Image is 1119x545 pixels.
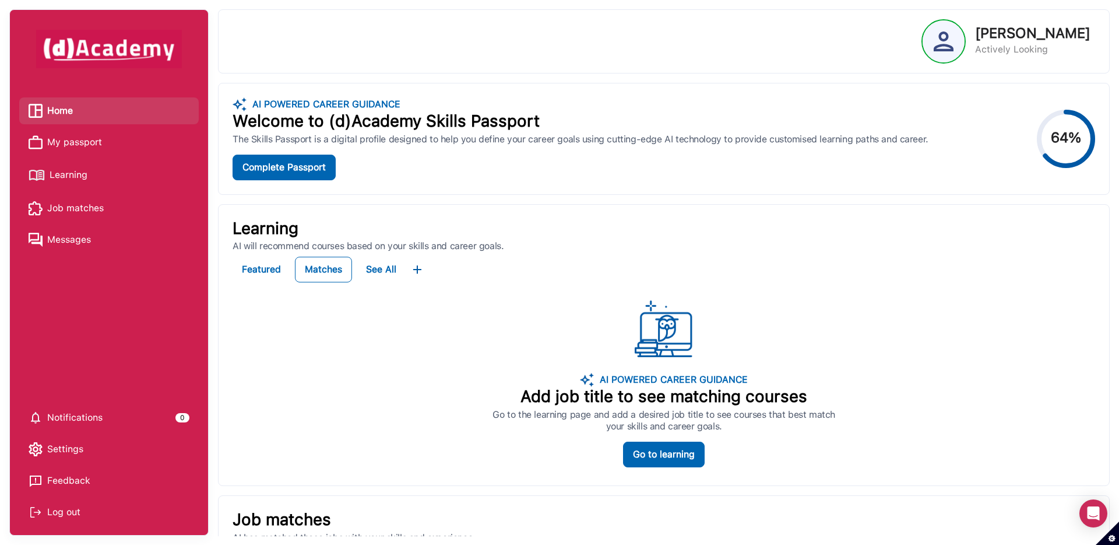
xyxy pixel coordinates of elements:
button: Matches [295,257,352,282]
span: My passport [47,134,102,151]
div: Go to learning [633,448,695,462]
span: Messages [47,231,91,249]
span: Job matches [47,200,104,217]
span: Learning [50,166,87,184]
img: Job matches icon [29,201,43,215]
div: Open Intercom Messenger [1079,499,1107,527]
div: Welcome to (d)Academy Skills Passport [233,111,928,131]
a: Home iconHome [29,102,189,120]
img: dAcademy [36,30,182,68]
a: Learning iconLearning [29,165,189,186]
div: See All [366,263,396,277]
button: Set cookie preferences [1096,522,1119,545]
p: AI POWERED CAREER GUIDANCE [594,373,748,387]
p: [PERSON_NAME] [975,26,1090,40]
p: AI has matched these jobs with your skills and experience. [233,532,1095,544]
a: Messages iconMessages [29,231,189,249]
img: Log out [29,505,43,519]
span: Notifications [47,409,103,427]
img: Profile [934,32,953,51]
div: The Skills Passport is a digital profile designed to help you define your career goals using cutt... [233,134,928,145]
a: My passport iconMy passport [29,134,189,151]
img: My passport icon [29,135,43,149]
p: Go to the learning page and add a desired job title to see courses that best match your skills an... [492,409,835,432]
p: Learning [233,219,1095,239]
img: logo [635,301,693,359]
button: Complete Passport [233,155,336,180]
text: 64% [1051,129,1081,146]
span: Settings [47,441,83,458]
div: 0 [175,413,189,422]
img: setting [29,411,43,425]
p: AI will recommend courses based on your skills and career goals. [233,240,1095,252]
p: Actively Looking [975,43,1090,57]
div: Complete Passport [242,160,326,174]
img: ... [580,373,594,387]
img: ... [410,263,424,277]
button: Go to learning [623,442,705,467]
img: feedback [29,474,43,488]
a: Job matches iconJob matches [29,200,189,217]
img: Messages icon [29,233,43,247]
img: setting [29,442,43,456]
div: Log out [29,504,189,521]
p: Job matches [233,510,1095,530]
div: Featured [242,263,281,277]
span: Home [47,102,73,120]
div: AI POWERED CAREER GUIDANCE [247,97,400,111]
img: Learning icon [29,165,45,186]
a: Feedback [29,472,189,490]
button: See All [357,257,406,282]
p: Add job title to see matching courses [520,387,807,407]
button: Featured [233,257,290,282]
div: Matches [305,263,342,277]
img: ... [233,97,247,111]
img: Home icon [29,104,43,118]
